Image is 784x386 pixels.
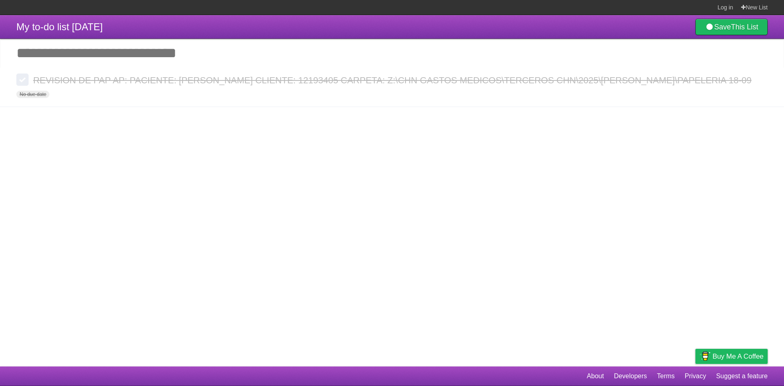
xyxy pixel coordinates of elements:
[16,21,103,32] span: My to-do list [DATE]
[657,368,675,384] a: Terms
[614,368,647,384] a: Developers
[587,368,604,384] a: About
[731,23,758,31] b: This List
[716,368,768,384] a: Suggest a feature
[33,75,753,85] span: REVISION DE PAP AP: PACIENTE: [PERSON_NAME] CLIENTE: 12193405 CARPETA: Z:\CHN GASTOS MEDICOS\TERC...
[16,74,29,86] label: Done
[685,368,706,384] a: Privacy
[713,349,764,364] span: Buy me a coffee
[16,91,49,98] span: No due date
[695,349,768,364] a: Buy me a coffee
[695,19,768,35] a: SaveThis List
[699,349,710,363] img: Buy me a coffee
